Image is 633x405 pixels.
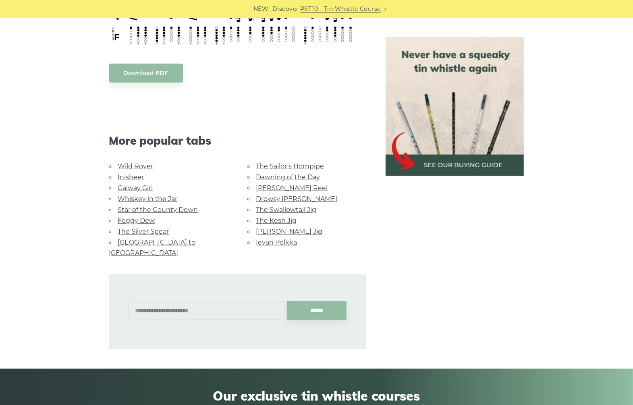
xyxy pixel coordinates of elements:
span: More popular tabs [109,134,366,147]
a: The Swallowtail Jig [256,206,317,214]
a: Download PDF [109,64,183,83]
span: NEW: [253,4,270,14]
a: Ievan Polkka [256,239,297,246]
a: Galway Girl [118,184,153,192]
a: The Kesh Jig [256,217,297,224]
a: The Silver Spear [118,228,169,235]
a: Inisheer [118,173,144,181]
a: Drowsy [PERSON_NAME] [256,195,338,203]
a: Wild Rover [118,162,154,170]
img: tin whistle buying guide [386,37,524,176]
a: [GEOGRAPHIC_DATA] to [GEOGRAPHIC_DATA] [109,239,196,257]
a: Foggy Dew [118,217,155,224]
a: Star of the County Down [118,206,198,214]
span: Discover [272,4,299,14]
a: [PERSON_NAME] Jig [256,228,323,235]
a: The Sailor’s Hornpipe [256,162,324,170]
a: Dawning of the Day [256,173,320,181]
a: Whiskey in the Jar [118,195,178,203]
span: Our exclusive tin whistle courses [89,388,544,403]
a: [PERSON_NAME] Reel [256,184,328,192]
a: PST10 - Tin Whistle Course [300,4,381,14]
